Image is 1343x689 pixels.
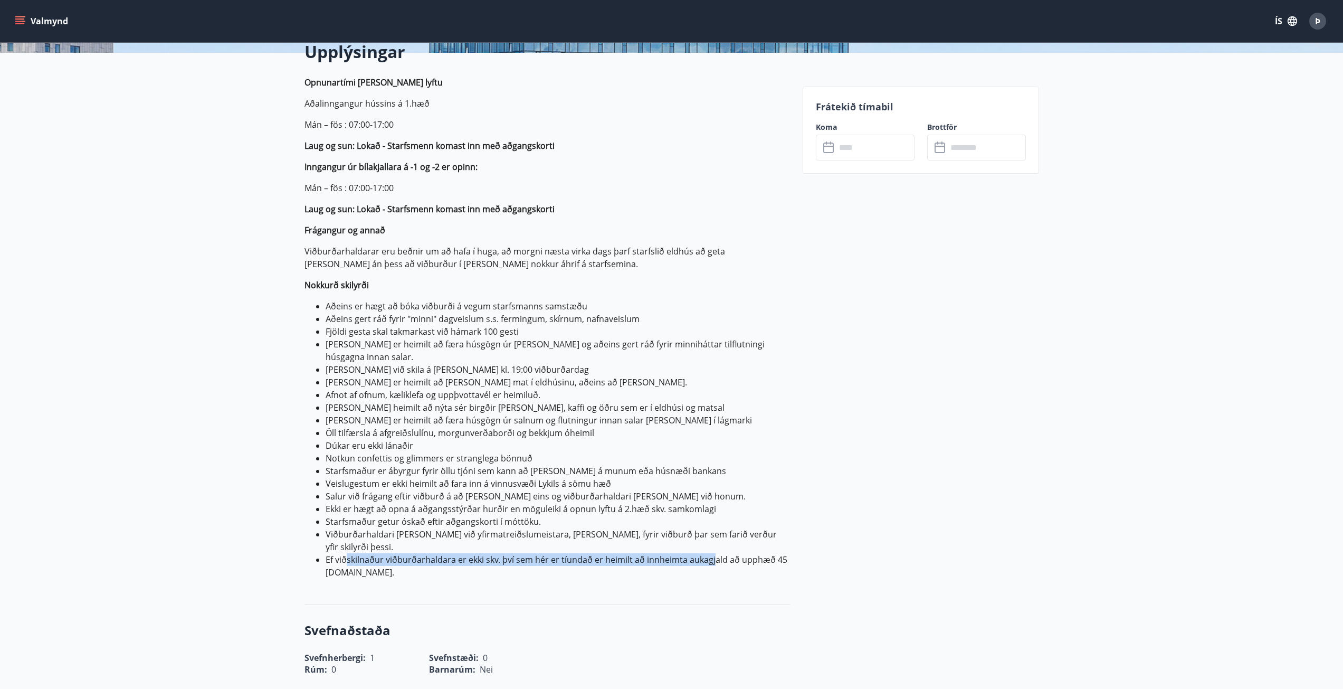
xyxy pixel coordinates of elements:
li: [PERSON_NAME] er heimilt að færa húsgögn úr salnum og flutningur innan salar [PERSON_NAME] í lágm... [326,414,790,427]
button: ÍS [1269,12,1303,31]
h3: Svefnaðstaða [304,621,790,639]
strong: Opnunartími [PERSON_NAME] lyftu [304,77,443,88]
label: Koma [816,122,915,133]
li: Ef viðskilnaður viðburðarhaldara er ekki skv. því sem hér er tíundað er heimilt að innheimta auka... [326,553,790,579]
li: Aðeins gert ráð fyrir "minni" dagveislum s.s. fermingum, skírnum, nafnaveislum [326,313,790,325]
strong: Nokkurð skilyrði [304,279,369,291]
li: Notkun confettis og glimmers er stranglega bönnuð [326,452,790,465]
button: menu [13,12,72,31]
li: Salur við frágang eftir viðburð á að [PERSON_NAME] eins og viðburðarhaldari [PERSON_NAME] við honum. [326,490,790,503]
span: Þ [1315,15,1320,27]
li: Viðburðarhaldari [PERSON_NAME] við yfirmatreiðslumeistara, [PERSON_NAME], fyrir viðburð þar sem f... [326,528,790,553]
label: Brottför [927,122,1026,133]
li: Starfsmaður getur óskað eftir aðgangskorti í móttöku. [326,515,790,528]
span: 0 [331,664,336,675]
li: Öll tilfærsla á afgreiðslulínu, morgunverðaborði og bekkjum óheimil [326,427,790,439]
li: Aðeins er hægt að bóka viðburði á vegum starfsmanns samstæðu [326,300,790,313]
p: Mán – fös : 07:00-17:00 [304,182,790,194]
span: Nei [480,664,493,675]
button: Þ [1305,8,1330,34]
strong: Laug og sun: Lokað - Starfsmenn komast inn með aðgangskorti [304,203,555,215]
h2: Upplýsingar [304,40,790,63]
strong: Frágangur og annað [304,224,385,236]
p: Viðburðarhaldarar eru beðnir um að hafa í huga, að morgni næsta virka dags þarf starfslið eldhús ... [304,245,790,270]
li: [PERSON_NAME] er heimilt að færa húsgögn úr [PERSON_NAME] og aðeins gert ráð fyrir minniháttar ti... [326,338,790,363]
strong: Inngangur úr bílakjallara á -1 og -2 er opinn: [304,161,478,173]
li: Afnot af ofnum, kæliklefa og uppþvottavél er heimiluð. [326,389,790,401]
p: Mán – fös : 07:00-17:00 [304,118,790,131]
li: Dúkar eru ekki lánaðir [326,439,790,452]
span: Rúm : [304,664,327,675]
li: Ekki er hægt að opna á aðgangsstýrðar hurðir en möguleiki á opnun lyftu á 2.hæð skv. samkomlagi [326,503,790,515]
span: Barnarúm : [429,664,475,675]
li: Fjöldi gesta skal takmarkast við hámark 100 gesti [326,325,790,338]
li: [PERSON_NAME] við skila á [PERSON_NAME] kl. 19:00 viðburðardag [326,363,790,376]
p: Frátekið tímabil [816,100,1026,114]
li: [PERSON_NAME] er heimilt að [PERSON_NAME] mat í eldhúsinu, aðeins að [PERSON_NAME]. [326,376,790,389]
li: Starfsmaður er ábyrgur fyrir öllu tjóni sem kann að [PERSON_NAME] á munum eða húsnæði bankans [326,465,790,477]
li: [PERSON_NAME] heimilt að nýta sér birgðir [PERSON_NAME], kaffi og öðru sem er í eldhúsi og matsal [326,401,790,414]
strong: Laug og sun: Lokað - Starfsmenn komast inn með aðgangskorti [304,140,555,152]
p: Aðalinngangur hússins á 1.hæð [304,97,790,110]
li: Veislugestum er ekki heimilt að fara inn á vinnusvæði Lykils á sömu hæð [326,477,790,490]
